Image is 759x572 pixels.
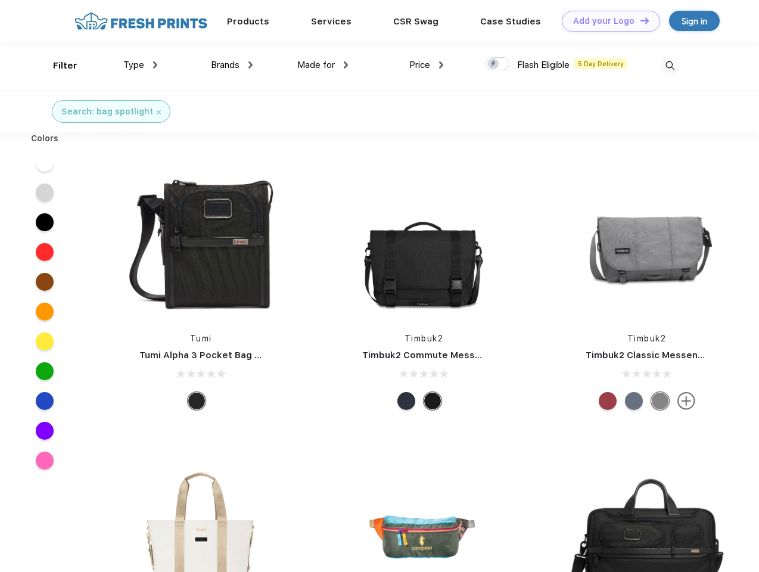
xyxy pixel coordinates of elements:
[362,350,522,360] a: Timbuk2 Commute Messenger Bag
[682,14,707,28] div: Sign in
[574,58,627,69] span: 5 Day Delivery
[625,392,643,410] div: Eco Lightbeam
[573,16,634,26] div: Add your Logo
[651,392,669,410] div: Eco Gunmetal
[397,392,415,410] div: Eco Nautical
[248,61,253,69] img: dropdown.png
[227,16,269,27] a: Products
[424,392,441,410] div: Eco Black
[660,56,680,76] img: desktop_search.svg
[188,392,206,410] div: Black
[677,392,695,410] img: more.svg
[439,61,443,69] img: dropdown.png
[22,132,68,145] div: Colors
[61,105,153,118] div: Search: bag spotlight
[640,17,649,24] img: DT
[599,392,617,410] div: Eco Bookish
[139,350,279,360] a: Tumi Alpha 3 Pocket Bag Small
[344,162,503,321] img: func=resize&h=266
[627,334,667,343] a: Timbuk2
[344,61,348,69] img: dropdown.png
[297,60,335,70] span: Made for
[153,61,157,69] img: dropdown.png
[123,60,144,70] span: Type
[405,334,444,343] a: Timbuk2
[586,350,733,360] a: Timbuk2 Classic Messenger Bag
[53,59,77,73] div: Filter
[669,11,720,31] a: Sign in
[71,11,211,32] img: fo%20logo%202.webp
[568,162,726,321] img: func=resize&h=266
[190,334,212,343] a: Tumi
[157,110,161,114] img: filter_cancel.svg
[517,60,570,70] span: Flash Eligible
[211,60,239,70] span: Brands
[122,162,280,321] img: func=resize&h=266
[409,60,430,70] span: Price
